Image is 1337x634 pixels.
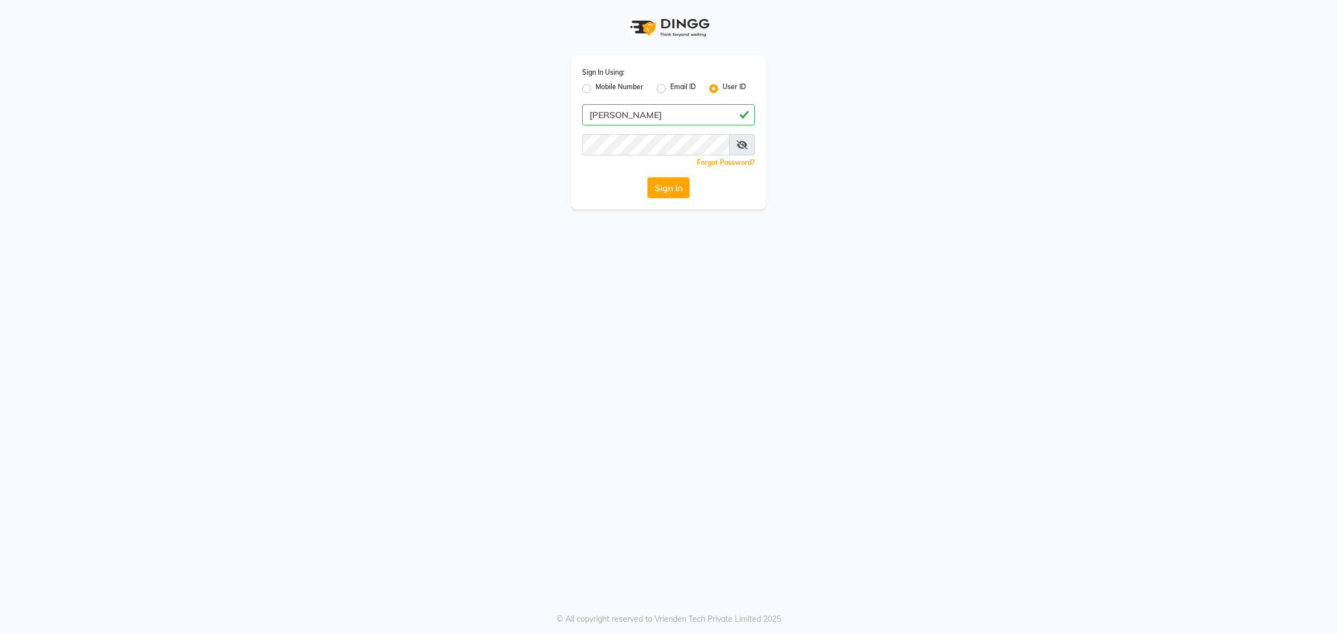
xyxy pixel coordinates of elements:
[670,82,696,95] label: Email ID
[697,158,755,167] a: Forgot Password?
[624,11,713,44] img: logo1.svg
[582,104,755,125] input: Username
[647,177,690,198] button: Sign In
[723,82,746,95] label: User ID
[596,82,643,95] label: Mobile Number
[582,67,624,77] label: Sign In Using:
[582,134,730,155] input: Username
